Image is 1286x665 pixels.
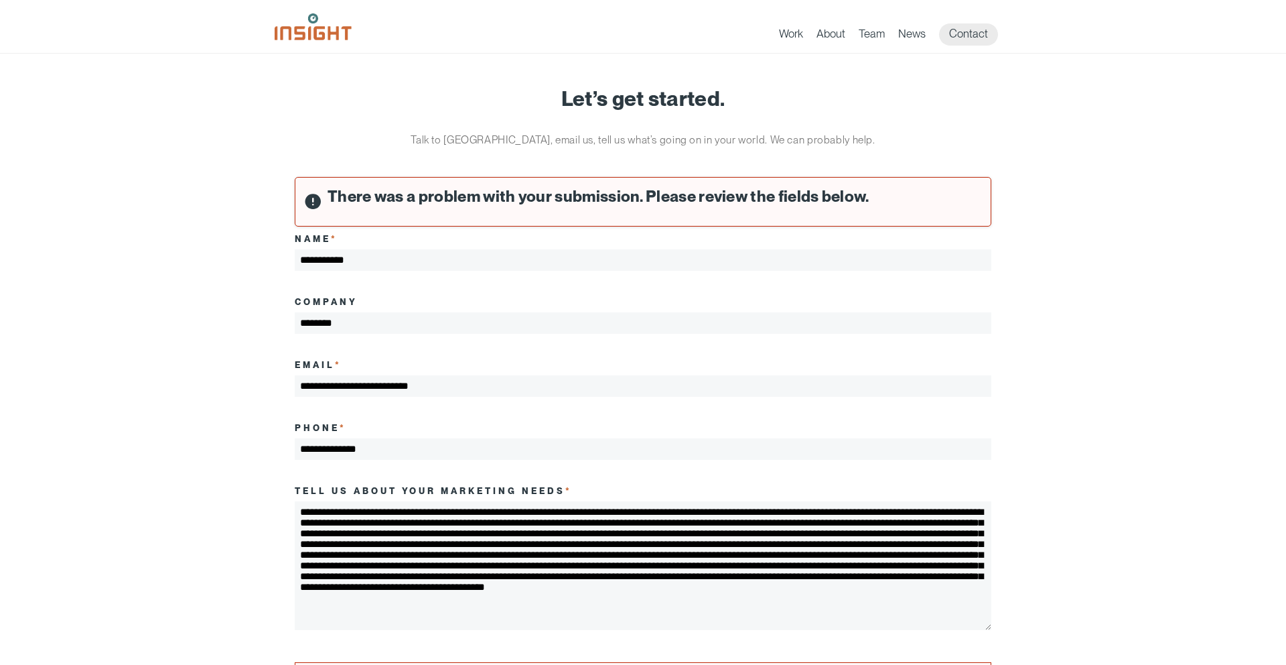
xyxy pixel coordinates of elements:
img: Insight Marketing Design [275,13,352,40]
h2: There was a problem with your submission. Please review the fields below. [328,188,980,206]
label: Name [295,233,338,244]
p: Talk to [GEOGRAPHIC_DATA], email us, tell us what’s going on in your world. We can probably help. [392,130,894,150]
a: About [816,27,845,46]
a: News [898,27,926,46]
label: Phone [295,422,346,433]
a: Work [779,27,803,46]
h1: Let’s get started. [295,87,991,110]
a: Contact [939,23,998,46]
label: Tell us about your marketing needs [295,485,572,496]
a: Team [859,27,885,46]
label: Company [295,296,358,307]
nav: primary navigation menu [779,23,1011,46]
label: Email [295,359,342,370]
